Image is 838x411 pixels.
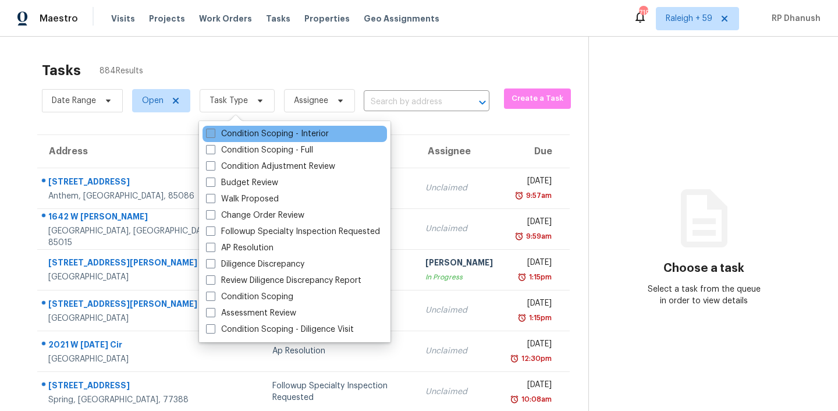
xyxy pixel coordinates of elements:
span: Open [142,95,164,107]
div: Unclaimed [425,223,493,235]
div: Select a task from the queue in order to view details [647,284,762,307]
h2: Tasks [42,65,81,76]
label: Budget Review [206,177,278,189]
img: Overdue Alarm Icon [510,353,519,364]
div: 1:15pm [527,271,552,283]
div: [GEOGRAPHIC_DATA] [48,313,221,324]
img: Overdue Alarm Icon [517,312,527,324]
button: Open [474,94,491,111]
th: Address [37,135,230,168]
label: Followup Specialty Inspection Requested [206,226,380,238]
span: Work Orders [199,13,252,24]
div: [DATE] [512,338,552,353]
div: Anthem, [GEOGRAPHIC_DATA], 85086 [48,190,221,202]
div: Unclaimed [425,304,493,316]
span: Raleigh + 59 [666,13,712,24]
h3: Choose a task [663,263,744,274]
span: Date Range [52,95,96,107]
th: Due [502,135,570,168]
span: Properties [304,13,350,24]
div: [DATE] [512,297,552,312]
span: Tasks [266,15,290,23]
div: [DATE] [512,379,552,394]
div: Ap Resolution [272,345,407,357]
div: 2021 W [DATE] Cir [48,339,221,353]
div: 12:30pm [519,353,552,364]
div: [PERSON_NAME] [425,257,493,271]
div: [DATE] [512,216,552,231]
div: Unclaimed [425,182,493,194]
label: Condition Scoping - Full [206,144,313,156]
div: 1:15pm [527,312,552,324]
span: 884 Results [100,65,143,77]
img: Overdue Alarm Icon [514,231,524,242]
div: In Progress [425,271,493,283]
div: Followup Specialty Inspection Requested [272,380,407,403]
label: Change Order Review [206,210,304,221]
div: [STREET_ADDRESS] [48,176,221,190]
label: Condition Scoping - Diligence Visit [206,324,354,335]
div: 1642 W [PERSON_NAME] [48,211,221,225]
img: Overdue Alarm Icon [510,394,519,405]
div: Unclaimed [425,386,493,398]
span: Geo Assignments [364,13,439,24]
span: Projects [149,13,185,24]
span: Create a Task [510,92,565,105]
img: Overdue Alarm Icon [517,271,527,283]
img: Overdue Alarm Icon [514,190,524,201]
div: Spring, [GEOGRAPHIC_DATA], 77388 [48,394,221,406]
div: 10:08am [519,394,552,405]
label: Diligence Discrepancy [206,258,304,270]
th: Assignee [416,135,502,168]
span: RP Dhanush [767,13,821,24]
div: 9:57am [524,190,552,201]
span: Task Type [210,95,248,107]
label: Condition Scoping - Interior [206,128,329,140]
div: [GEOGRAPHIC_DATA] [48,271,221,283]
label: AP Resolution [206,242,274,254]
div: [GEOGRAPHIC_DATA] [48,353,221,365]
div: Unclaimed [425,345,493,357]
div: 719 [639,7,647,19]
div: [DATE] [512,257,552,271]
span: Maestro [40,13,78,24]
button: Create a Task [504,88,571,109]
span: Visits [111,13,135,24]
div: [STREET_ADDRESS] [48,380,221,394]
label: Walk Proposed [206,193,279,205]
div: [STREET_ADDRESS][PERSON_NAME] [48,257,221,271]
label: Assessment Review [206,307,296,319]
label: Condition Adjustment Review [206,161,335,172]
label: Condition Scoping [206,291,293,303]
div: [GEOGRAPHIC_DATA], [GEOGRAPHIC_DATA], 85015 [48,225,221,249]
label: Review Diligence Discrepancy Report [206,275,361,286]
div: [DATE] [512,175,552,190]
span: Assignee [294,95,328,107]
div: [STREET_ADDRESS][PERSON_NAME] [48,298,221,313]
div: 9:59am [524,231,552,242]
input: Search by address [364,93,457,111]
